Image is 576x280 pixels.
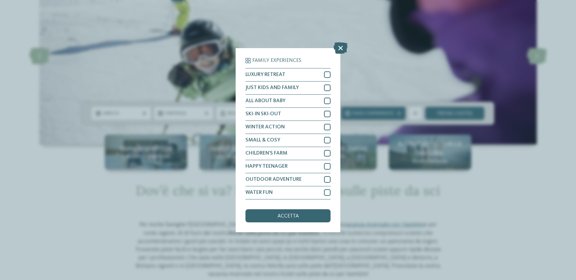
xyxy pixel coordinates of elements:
[245,138,280,143] span: SMALL & COSY
[245,164,288,169] span: HAPPY TEENAGER
[245,111,281,117] span: SKI-IN SKI-OUT
[278,214,299,219] span: accetta
[245,151,287,156] span: CHILDREN’S FARM
[252,58,301,63] span: Family Experiences
[245,85,299,90] span: JUST KIDS AND FAMILY
[245,177,302,182] span: OUTDOOR ADVENTURE
[245,124,285,130] span: WINTER ACTION
[245,72,285,77] span: LUXURY RETREAT
[245,190,273,195] span: WATER FUN
[245,98,285,103] span: ALL ABOUT BABY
